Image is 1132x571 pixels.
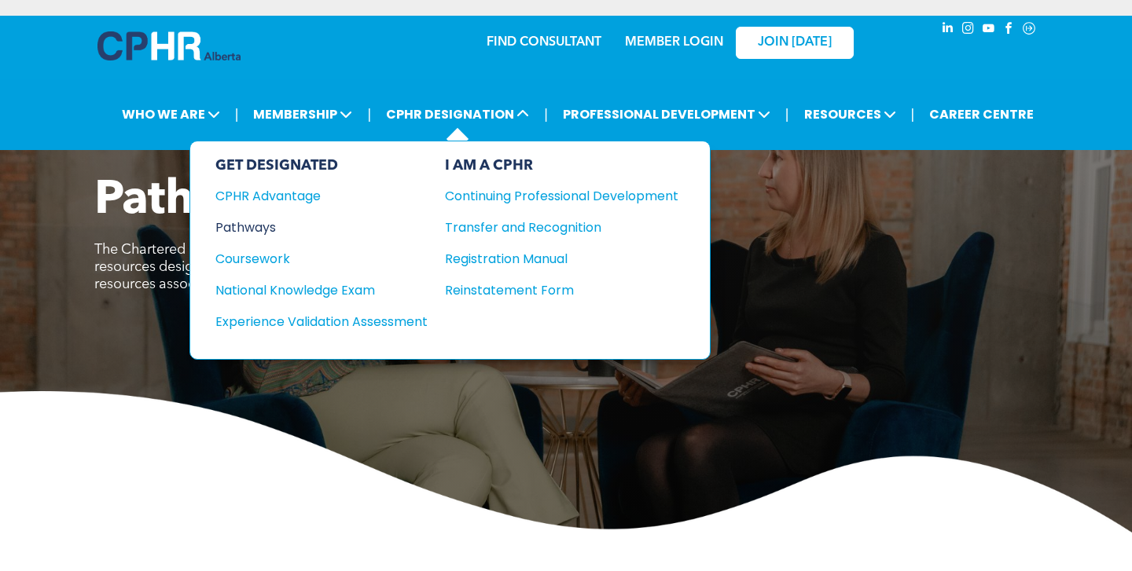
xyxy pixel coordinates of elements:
a: linkedin [939,20,956,41]
span: WHO WE ARE [117,100,225,129]
a: CPHR Advantage [215,186,428,206]
div: National Knowledge Exam [215,280,406,300]
li: | [235,98,239,130]
a: Registration Manual [445,249,678,269]
div: Pathways [215,218,406,237]
img: A blue and white logo for cp alberta [97,31,241,60]
li: | [911,98,915,130]
a: Transfer and Recognition [445,218,678,237]
div: I AM A CPHR [445,157,678,174]
span: RESOURCES [799,100,901,129]
a: MEMBER LOGIN [625,36,723,49]
span: CPHR DESIGNATION [381,100,534,129]
div: Reinstatement Form [445,280,655,300]
div: Transfer and Recognition [445,218,655,237]
a: facebook [1000,20,1017,41]
div: GET DESIGNATED [215,157,428,174]
div: Continuing Professional Development [445,186,655,206]
span: The Chartered Professional in Human Resources (CPHR) is the only human resources designation reco... [94,243,559,291]
div: CPHR Advantage [215,186,406,206]
a: Continuing Professional Development [445,186,678,206]
li: | [367,98,371,130]
a: Reinstatement Form [445,280,678,300]
span: Pathways [94,178,311,225]
li: | [544,98,548,130]
span: JOIN [DATE] [758,35,832,50]
span: MEMBERSHIP [248,100,357,129]
a: FIND CONSULTANT [487,36,601,49]
a: Experience Validation Assessment [215,312,428,331]
a: Pathways [215,218,428,237]
a: Social network [1020,20,1038,41]
a: youtube [979,20,997,41]
div: Experience Validation Assessment [215,312,406,331]
a: Coursework [215,249,428,269]
a: instagram [959,20,976,41]
div: Registration Manual [445,249,655,269]
li: | [785,98,789,130]
span: PROFESSIONAL DEVELOPMENT [558,100,775,129]
div: Coursework [215,249,406,269]
a: JOIN [DATE] [736,27,854,59]
a: National Knowledge Exam [215,280,428,300]
a: CAREER CENTRE [924,100,1038,129]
